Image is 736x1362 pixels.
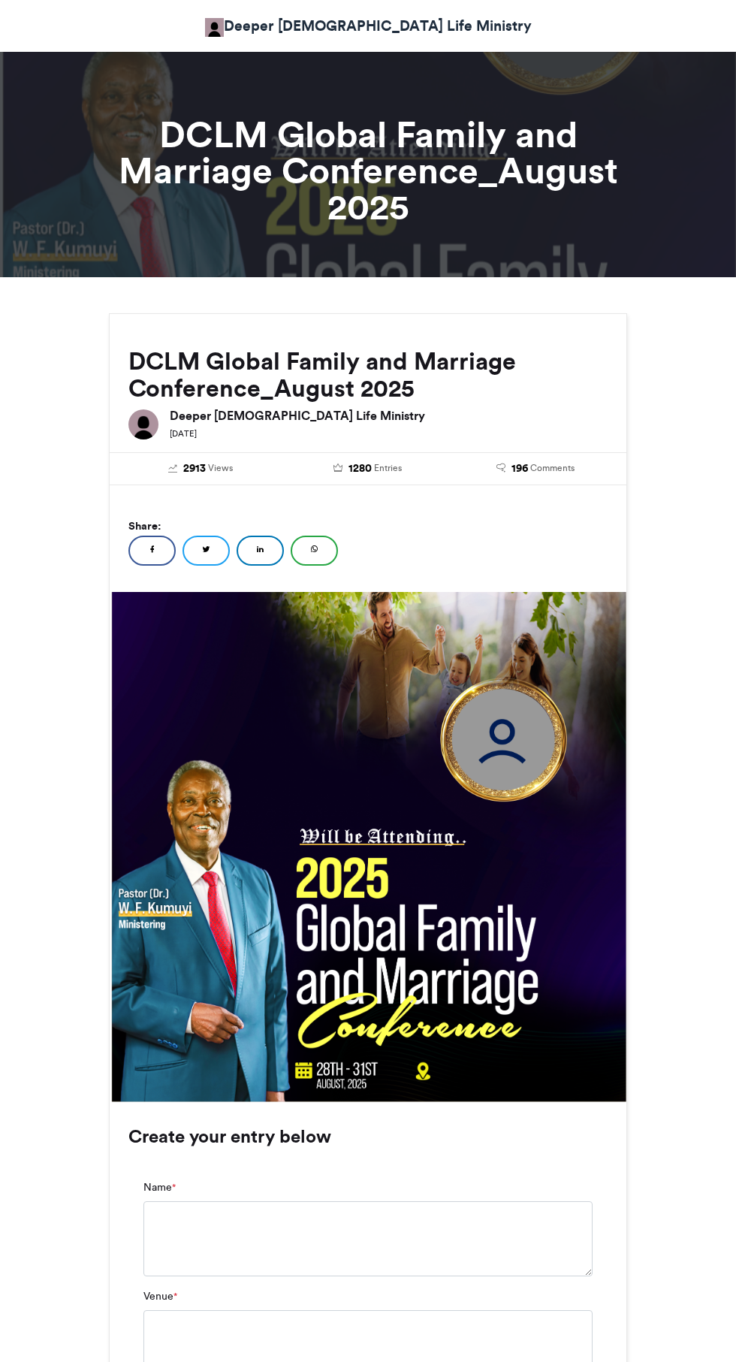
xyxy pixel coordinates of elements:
small: [DATE] [170,428,197,439]
h3: Create your entry below [128,1128,608,1146]
span: Views [208,461,233,475]
img: Obafemi Bello [205,18,224,37]
h2: DCLM Global Family and Marriage Conference_August 2025 [128,348,608,402]
a: 2913 Views [128,461,273,477]
label: Venue [143,1288,177,1304]
h1: DCLM Global Family and Marriage Conference_August 2025 [109,116,627,225]
span: 196 [511,461,528,477]
img: 1756063404.084-d819a6bf25e6227a59dd4f175d467a2af53d37ab.png [112,591,626,1101]
a: 196 Comments [463,461,608,477]
span: Comments [530,461,575,475]
span: Entries [374,461,402,475]
h5: Share: [128,516,608,536]
span: 1280 [348,461,372,477]
img: Deeper Christian Life Ministry [128,409,158,439]
span: 2913 [183,461,206,477]
img: 1755959879.765-6380a9a57c188a73027e6ba8754f212af576e20a.png [430,666,579,815]
label: Name [143,1179,176,1195]
a: Deeper [DEMOGRAPHIC_DATA] Life Ministry [205,15,532,37]
a: 1280 Entries [296,461,441,477]
h6: Deeper [DEMOGRAPHIC_DATA] Life Ministry [170,409,608,421]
